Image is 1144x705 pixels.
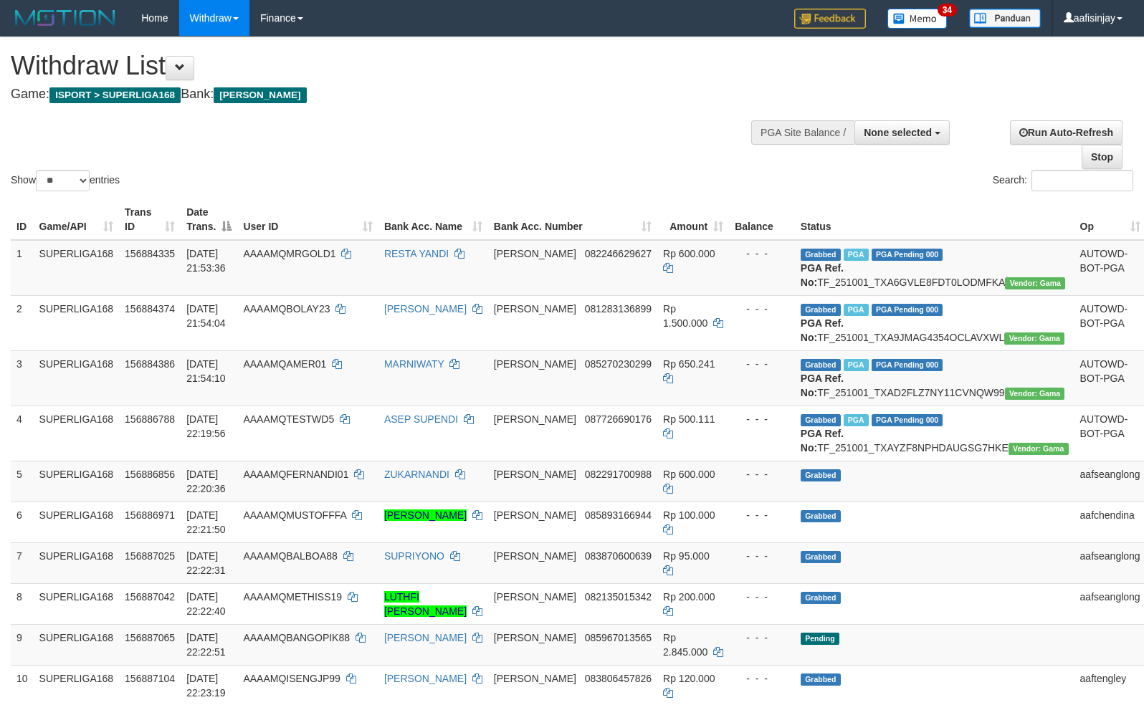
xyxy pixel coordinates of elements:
[1031,170,1133,191] input: Search:
[494,469,576,480] span: [PERSON_NAME]
[186,358,226,384] span: [DATE] 21:54:10
[384,632,467,643] a: [PERSON_NAME]
[34,583,120,624] td: SUPERLIGA168
[181,199,237,240] th: Date Trans.: activate to sort column descending
[1005,277,1065,289] span: Vendor URL: https://trx31.1velocity.biz
[186,673,226,699] span: [DATE] 22:23:19
[384,550,444,562] a: SUPRIYONO
[887,9,948,29] img: Button%20Memo.svg
[795,350,1074,406] td: TF_251001_TXAD2FLZ7NY11CVNQW99
[735,467,789,481] div: - - -
[844,249,869,261] span: Marked by aafandaneth
[735,590,789,604] div: - - -
[494,509,576,521] span: [PERSON_NAME]
[801,304,841,316] span: Grabbed
[11,583,34,624] td: 8
[735,549,789,563] div: - - -
[801,592,841,604] span: Grabbed
[844,304,869,316] span: Marked by aafandaneth
[237,199,378,240] th: User ID: activate to sort column ascending
[844,414,869,426] span: Marked by aafseijuro
[1010,120,1122,145] a: Run Auto-Refresh
[657,199,729,240] th: Amount: activate to sort column ascending
[384,248,449,259] a: RESTA YANDI
[34,406,120,461] td: SUPERLIGA168
[494,550,576,562] span: [PERSON_NAME]
[494,248,576,259] span: [PERSON_NAME]
[125,248,175,259] span: 156884335
[125,673,175,684] span: 156887104
[494,413,576,425] span: [PERSON_NAME]
[494,632,576,643] span: [PERSON_NAME]
[663,509,715,521] span: Rp 100.000
[735,357,789,371] div: - - -
[186,591,226,617] span: [DATE] 22:22:40
[243,358,326,370] span: AAAAMQAMER01
[801,633,839,645] span: Pending
[585,303,652,315] span: Copy 081283136899 to clipboard
[735,302,789,316] div: - - -
[801,414,841,426] span: Grabbed
[243,632,350,643] span: AAAAMQBANGOPIK88
[801,428,844,454] b: PGA Ref. No:
[125,591,175,603] span: 156887042
[1005,388,1065,400] span: Vendor URL: https://trx31.1velocity.biz
[585,248,652,259] span: Copy 082246629627 to clipboard
[663,673,715,684] span: Rp 120.000
[384,673,467,684] a: [PERSON_NAME]
[494,591,576,603] span: [PERSON_NAME]
[186,303,226,329] span: [DATE] 21:54:04
[186,413,226,439] span: [DATE] 22:19:56
[751,120,854,145] div: PGA Site Balance /
[663,550,710,562] span: Rp 95.000
[125,469,175,480] span: 156886856
[34,542,120,583] td: SUPERLIGA168
[11,170,120,191] label: Show entries
[1009,443,1069,455] span: Vendor URL: https://trx31.1velocity.biz
[125,550,175,562] span: 156887025
[1004,332,1064,345] span: Vendor URL: https://trx31.1velocity.biz
[585,413,652,425] span: Copy 087726690176 to clipboard
[34,350,120,406] td: SUPERLIGA168
[801,510,841,522] span: Grabbed
[801,551,841,563] span: Grabbed
[125,303,175,315] span: 156884374
[844,359,869,371] span: Marked by aafandaneth
[494,673,576,684] span: [PERSON_NAME]
[186,632,226,658] span: [DATE] 22:22:51
[663,591,715,603] span: Rp 200.000
[186,469,226,494] span: [DATE] 22:20:36
[735,412,789,426] div: - - -
[585,509,652,521] span: Copy 085893166944 to clipboard
[969,9,1041,28] img: panduan.png
[872,304,943,316] span: PGA Pending
[494,358,576,370] span: [PERSON_NAME]
[735,671,789,686] div: - - -
[34,240,120,296] td: SUPERLIGA168
[384,303,467,315] a: [PERSON_NAME]
[585,550,652,562] span: Copy 083870600639 to clipboard
[11,406,34,461] td: 4
[735,508,789,522] div: - - -
[186,248,226,274] span: [DATE] 21:53:36
[663,358,715,370] span: Rp 650.241
[11,624,34,665] td: 9
[384,591,467,617] a: LUTHFI [PERSON_NAME]
[795,406,1074,461] td: TF_251001_TXAYZF8NPHDAUGSG7HKE
[384,413,458,425] a: ASEP SUPENDI
[872,414,943,426] span: PGA Pending
[125,632,175,643] span: 156887065
[11,52,748,80] h1: Withdraw List
[186,550,226,576] span: [DATE] 22:22:31
[488,199,657,240] th: Bank Acc. Number: activate to sort column ascending
[11,240,34,296] td: 1
[119,199,181,240] th: Trans ID: activate to sort column ascending
[11,7,120,29] img: MOTION_logo.png
[872,249,943,261] span: PGA Pending
[125,413,175,425] span: 156886788
[801,359,841,371] span: Grabbed
[125,358,175,370] span: 156884386
[735,630,789,645] div: - - -
[729,199,795,240] th: Balance
[49,87,181,103] span: ISPORT > SUPERLIGA168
